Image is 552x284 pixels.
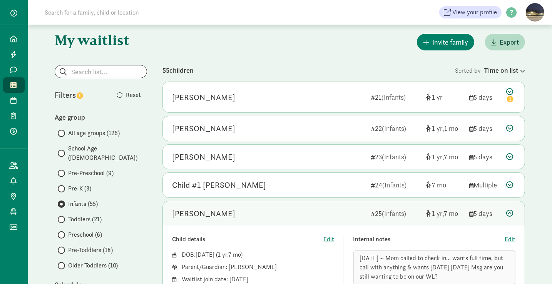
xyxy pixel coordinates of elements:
div: Kaia Bailey [172,91,235,104]
a: View your profile [439,6,502,18]
div: Child details [172,235,324,244]
div: Parent/Guardian: [PERSON_NAME] [182,262,335,272]
span: Toddlers (21) [68,215,102,224]
div: 25 [371,208,420,219]
div: [object Object] [426,152,463,162]
div: 21 [371,92,420,102]
span: Pre-Preschool (9) [68,169,114,178]
span: Infants (55) [68,199,98,209]
span: All age groups (126) [68,129,120,138]
span: 1 [432,152,444,161]
div: Waitlist join date: [DATE] [182,275,335,284]
span: (Infants) [382,152,406,161]
button: Edit [505,235,515,244]
span: View your profile [452,8,497,17]
div: Time on list [484,65,525,75]
div: [object Object] [426,123,463,134]
div: Filters [55,89,101,101]
div: Age group [55,112,147,122]
span: (Infants) [382,180,406,189]
div: [object Object] [426,208,463,219]
div: 22 [371,123,420,134]
div: 55 children [162,65,455,75]
span: 1 [444,124,458,133]
span: [DATE] ~ Mom called to check in... wants full time, but call with anything & wants [DATE] [DATE] ... [360,254,503,281]
span: 7 [228,251,241,259]
button: Edit [324,235,335,244]
span: 7 [444,152,458,161]
div: 24 [371,180,420,190]
input: Search for a family, child or location [40,5,256,20]
span: Pre-K (3) [68,184,91,193]
span: (Infants) [382,209,406,218]
span: (Infants) [381,93,406,102]
button: Reset [110,87,147,103]
div: Atreya Bhagi [172,207,235,220]
div: [object Object] [426,180,463,190]
span: School Age ([DEMOGRAPHIC_DATA]) [68,144,147,162]
div: [object Object] [426,92,463,102]
button: Invite family [417,34,474,50]
span: [DATE] [196,251,214,259]
span: Older Toddlers (10) [68,261,118,270]
div: 5 days [469,92,500,102]
div: 5 days [469,123,500,134]
div: Internal notes [353,235,505,244]
div: Sorted by [455,65,525,75]
span: 7 [444,209,458,218]
span: Reset [126,90,141,100]
span: 7 [432,180,446,189]
input: Search list... [55,65,147,78]
button: Export [485,34,525,50]
span: 1 [432,93,443,102]
span: 1 [218,251,228,259]
div: 23 [371,152,420,162]
div: 5 days [469,208,500,219]
div: Child #1 Holt [172,179,266,191]
div: 5 days [469,152,500,162]
span: Preschool (6) [68,230,102,239]
span: 1 [432,124,444,133]
div: DOB: ( ) [182,250,335,259]
div: Multiple [469,180,500,190]
span: Export [500,37,519,47]
div: Kiaan Gupta [172,151,235,163]
div: Amaya Raval [172,122,235,135]
h1: My waitlist [55,32,147,48]
span: 1 [432,209,444,218]
span: Invite family [432,37,468,47]
iframe: Chat Widget [514,247,552,284]
span: (Infants) [382,124,406,133]
span: Pre-Toddlers (18) [68,246,113,255]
